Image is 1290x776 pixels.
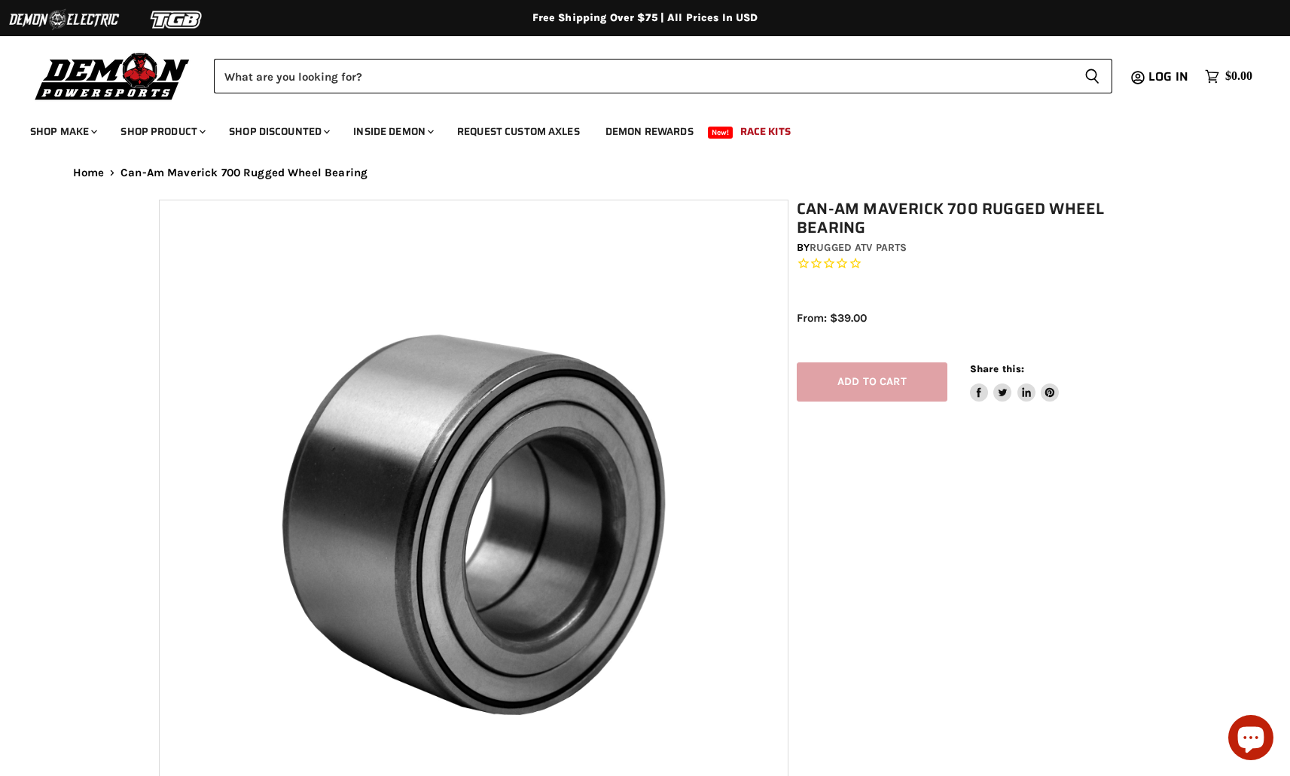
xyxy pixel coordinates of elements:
span: New! [708,127,733,139]
div: by [797,240,1140,256]
span: Log in [1148,67,1188,86]
img: TGB Logo 2 [120,5,233,34]
span: Rated 0.0 out of 5 stars 0 reviews [797,256,1140,272]
h1: Can-Am Maverick 700 Rugged Wheel Bearing [797,200,1140,237]
ul: Main menu [19,110,1249,147]
input: Search [214,59,1072,93]
a: Request Custom Axles [446,116,591,147]
a: Shop Product [109,116,215,147]
a: Shop Discounted [218,116,339,147]
div: Free Shipping Over $75 | All Prices In USD [43,11,1248,25]
img: Demon Electric Logo 2 [8,5,120,34]
a: Log in [1142,70,1197,84]
a: Rugged ATV Parts [810,241,907,254]
nav: Breadcrumbs [43,167,1248,179]
button: Search [1072,59,1112,93]
img: Demon Powersports [30,49,195,102]
a: Inside Demon [342,116,443,147]
span: Share this: [970,363,1024,374]
a: $0.00 [1197,66,1260,87]
aside: Share this: [970,362,1060,402]
inbox-online-store-chat: Shopify online store chat [1224,715,1278,764]
span: Can-Am Maverick 700 Rugged Wheel Bearing [120,167,367,179]
a: Home [73,167,105,179]
form: Product [214,59,1112,93]
span: From: $39.00 [797,311,867,325]
a: Shop Make [19,116,106,147]
a: Race Kits [729,116,802,147]
a: Demon Rewards [594,116,705,147]
span: $0.00 [1225,69,1252,84]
